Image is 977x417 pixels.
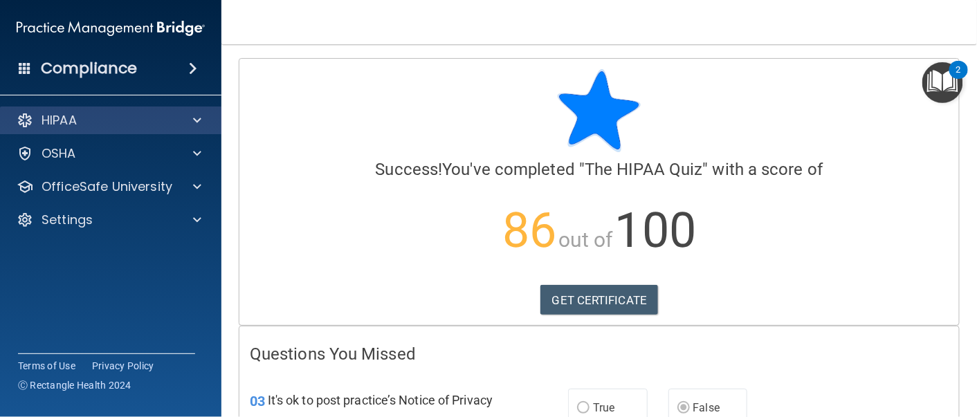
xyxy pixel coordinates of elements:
[540,285,659,315] a: GET CERTIFICATE
[17,145,201,162] a: OSHA
[593,401,614,414] span: True
[18,359,75,373] a: Terms of Use
[17,112,201,129] a: HIPAA
[956,70,961,88] div: 2
[17,178,201,195] a: OfficeSafe University
[250,393,265,409] span: 03
[42,212,93,228] p: Settings
[615,202,696,259] span: 100
[376,160,443,179] span: Success!
[677,403,690,414] input: False
[502,202,556,259] span: 86
[42,112,77,129] p: HIPAA
[42,178,172,195] p: OfficeSafe University
[577,403,590,414] input: True
[18,378,131,392] span: Ⓒ Rectangle Health 2024
[42,145,76,162] p: OSHA
[908,322,960,374] iframe: Drift Widget Chat Controller
[585,160,702,179] span: The HIPAA Quiz
[41,59,137,78] h4: Compliance
[558,69,641,152] img: blue-star-rounded.9d042014.png
[558,228,613,252] span: out of
[250,345,949,363] h4: Questions You Missed
[17,212,201,228] a: Settings
[17,15,205,42] img: PMB logo
[693,401,720,414] span: False
[250,160,949,178] h4: You've completed " " with a score of
[922,62,963,103] button: Open Resource Center, 2 new notifications
[92,359,154,373] a: Privacy Policy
